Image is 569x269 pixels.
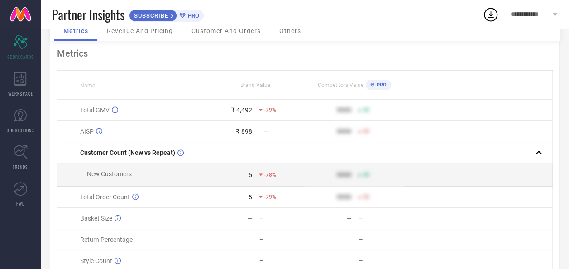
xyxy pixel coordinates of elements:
div: — [248,215,253,222]
span: Total GMV [80,106,110,114]
span: PRO [374,82,387,88]
div: — [358,215,403,221]
div: — [346,215,351,222]
span: Competitors Value [318,82,363,88]
span: SUGGESTIONS [7,127,34,134]
span: Others [279,27,301,34]
span: 50 [363,128,369,134]
div: — [248,236,253,243]
div: — [346,236,351,243]
div: 9999 [336,106,351,114]
div: — [248,257,253,264]
span: Total Order Count [80,193,130,201]
span: PRO [186,12,199,19]
span: Basket Size [80,215,112,222]
div: Open download list [483,6,499,23]
div: 5 [249,193,252,201]
span: -79% [264,194,276,200]
span: Partner Insights [52,5,124,24]
a: SUBSCRIBEPRO [129,7,204,22]
span: SUBSCRIBE [129,12,171,19]
div: 9999 [336,171,351,178]
span: New Customers [87,170,132,178]
span: 50 [363,107,369,113]
div: — [346,257,351,264]
span: TRENDS [13,163,28,170]
div: ₹ 4,492 [231,106,252,114]
div: Metrics [57,48,553,59]
div: 9999 [336,193,351,201]
span: — [264,128,268,134]
span: 50 [363,194,369,200]
span: WORKSPACE [8,90,33,97]
span: 50 [363,172,369,178]
div: 9999 [336,128,351,135]
span: Customer Count (New vs Repeat) [80,149,175,156]
div: — [259,236,305,243]
span: Style Count [80,257,112,264]
span: Revenue And Pricing [107,27,173,34]
div: — [358,236,403,243]
div: — [259,258,305,264]
span: Brand Value [240,82,270,88]
span: Metrics [63,27,88,34]
span: -78% [264,172,276,178]
span: AISP [80,128,94,135]
span: -79% [264,107,276,113]
div: — [358,258,403,264]
span: Name [80,82,95,89]
div: ₹ 898 [236,128,252,135]
span: SCORECARDS [7,53,34,60]
span: FWD [16,200,25,207]
span: Customer And Orders [191,27,261,34]
span: Return Percentage [80,236,133,243]
div: 5 [249,171,252,178]
div: — [259,215,305,221]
